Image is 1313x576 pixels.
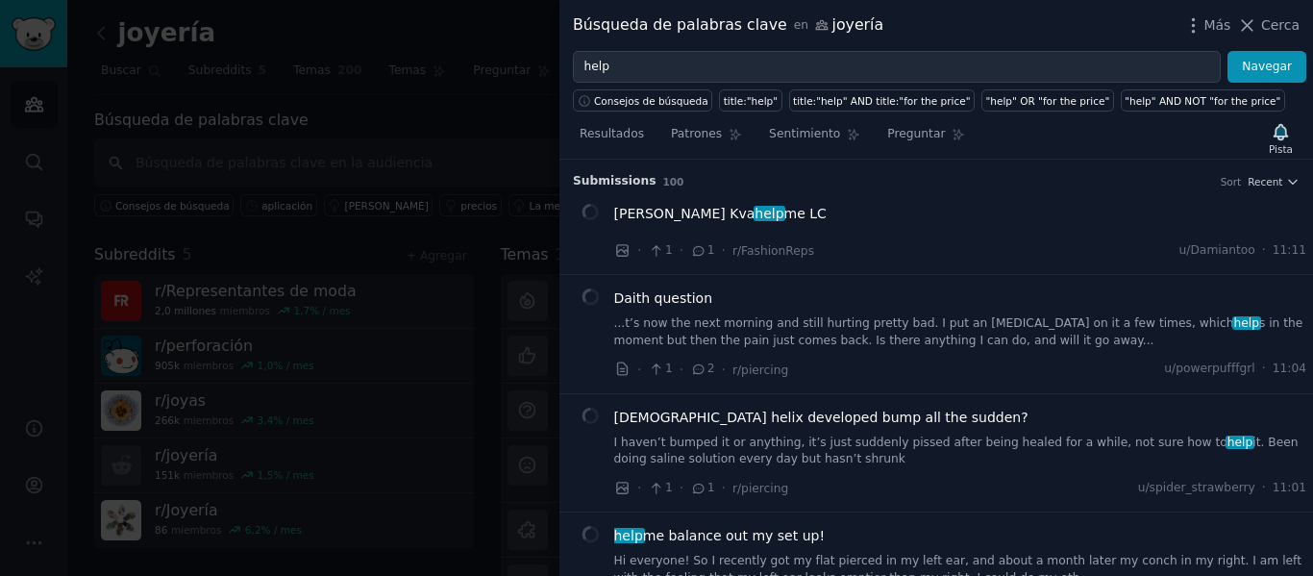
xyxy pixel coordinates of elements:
span: u/powerpufffgrl [1164,361,1254,378]
a: "help" AND NOT "for the price" [1121,89,1285,112]
font: Pista [1269,143,1293,155]
span: u/spider_strawberry [1138,480,1255,497]
span: 11:04 [1273,361,1306,378]
span: · [680,240,683,261]
font: Preguntar [887,127,945,140]
span: help [1226,436,1254,449]
span: 2 [690,361,714,378]
span: Submission s [573,173,656,190]
a: title:"help" [719,89,781,112]
font: joyería [832,15,884,34]
span: · [680,360,683,380]
span: 1 [648,480,672,497]
button: Pista [1262,118,1300,159]
div: title:"help" AND title:"for the price" [793,94,970,108]
a: Patrones [664,119,749,159]
button: Recent [1248,175,1300,188]
span: · [1262,480,1266,497]
span: me balance out my set up! [614,526,826,546]
span: r/piercing [732,363,788,377]
font: Cerca [1261,17,1300,33]
font: Navegar [1242,60,1292,73]
span: Recent [1248,175,1282,188]
span: · [722,240,726,261]
a: helpme balance out my set up! [614,526,826,546]
span: 1 [690,480,714,497]
span: · [722,478,726,498]
a: "help" OR "for the price" [981,89,1114,112]
button: Más [1183,15,1230,36]
span: · [637,240,641,261]
div: "help" OR "for the price" [985,94,1109,108]
span: · [637,360,641,380]
a: Sentimiento [762,119,867,159]
a: [DEMOGRAPHIC_DATA] helix developed bump all the sudden? [614,408,1028,428]
span: · [1262,242,1266,260]
span: 11:11 [1273,242,1306,260]
span: [PERSON_NAME] Kva me LC [614,204,827,224]
font: en [794,18,808,32]
span: · [680,478,683,498]
span: r/FashionReps [732,244,814,258]
a: I haven’t bumped it or anything, it’s just suddenly pissed after being healed for a while, not su... [614,435,1307,468]
a: Preguntar [880,119,972,159]
button: Navegar [1227,51,1306,84]
span: r/piercing [732,482,788,495]
a: [PERSON_NAME] Kvahelpme LC [614,204,827,224]
span: 1 [648,242,672,260]
span: help [754,206,786,221]
a: title:"help" AND title:"for the price" [789,89,975,112]
span: · [1262,361,1266,378]
font: Patrones [671,127,722,140]
font: Más [1203,17,1230,33]
span: u/Damiantoo [1179,242,1255,260]
span: 1 [690,242,714,260]
span: help [612,528,645,543]
a: ...t’s now the next morning and still hurting pretty bad. I put an [MEDICAL_DATA] on it a few tim... [614,315,1307,349]
button: Cerca [1237,15,1300,36]
span: 100 [663,176,684,188]
font: Sentimiento [769,127,840,140]
button: Consejos de búsqueda [573,89,712,112]
span: · [637,478,641,498]
span: 11:01 [1273,480,1306,497]
input: Pruebe una palabra clave relacionada con su negocio [573,51,1221,84]
span: 1 [648,361,672,378]
div: title:"help" [724,94,778,108]
span: help [1232,316,1261,330]
font: Consejos de búsqueda [594,95,708,107]
font: Búsqueda de palabras clave [573,15,787,34]
div: Sort [1221,175,1242,188]
a: Resultados [573,119,651,159]
span: · [722,360,726,380]
font: Resultados [580,127,644,140]
a: Daith question [614,288,713,309]
div: "help" AND NOT "for the price" [1125,94,1280,108]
